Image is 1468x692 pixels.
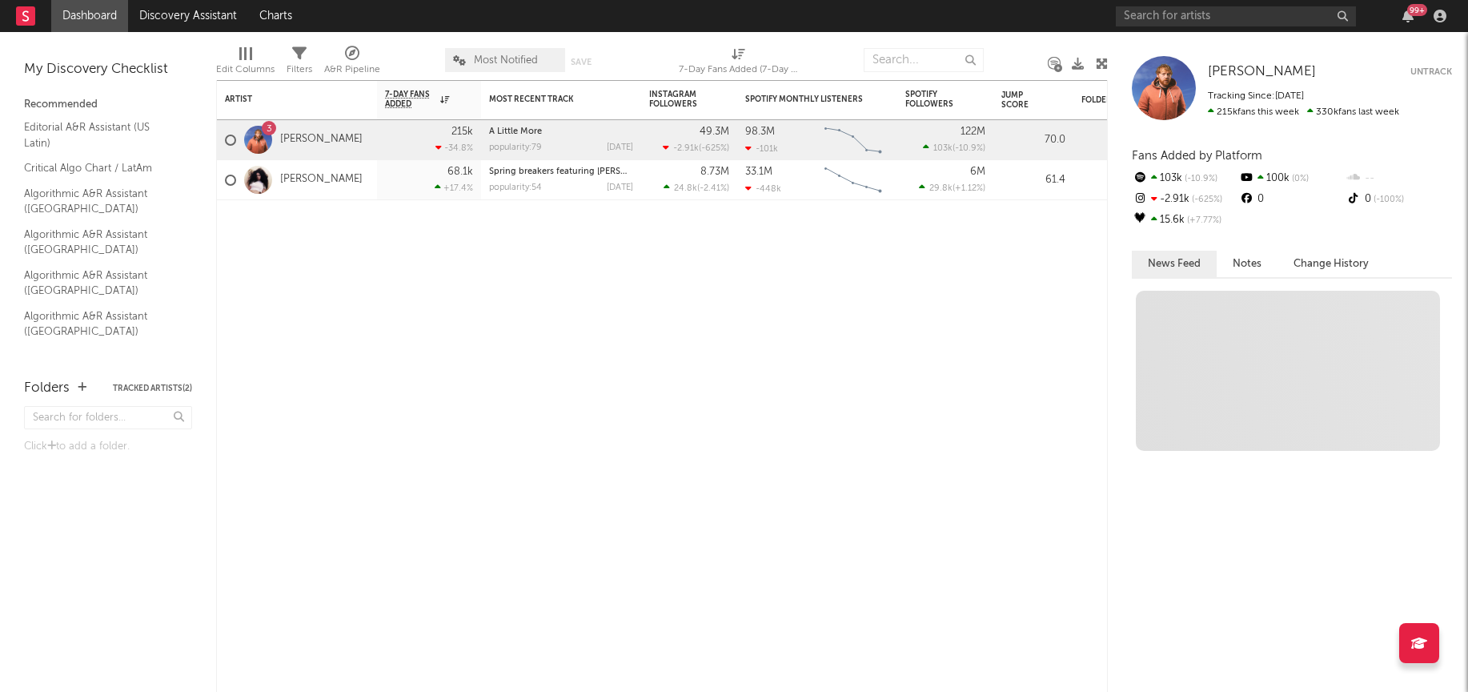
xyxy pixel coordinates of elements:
[1402,10,1414,22] button: 99+
[571,58,592,66] button: Save
[673,144,699,153] span: -2.91k
[24,60,192,79] div: My Discovery Checklist
[1208,64,1316,80] a: [PERSON_NAME]
[1132,210,1238,231] div: 15.6k
[287,40,312,86] div: Filters
[607,183,633,192] div: [DATE]
[489,127,542,136] a: A Little More
[700,184,727,193] span: -2.41 %
[447,167,473,177] div: 68.1k
[489,143,542,152] div: popularity: 79
[1132,251,1217,277] button: News Feed
[919,183,985,193] div: ( )
[745,127,775,137] div: 98.3M
[435,183,473,193] div: +17.4 %
[489,95,609,104] div: Most Recent Track
[1208,107,1299,117] span: 215k fans this week
[1081,95,1201,105] div: Folders
[1238,189,1345,210] div: 0
[1116,6,1356,26] input: Search for artists
[679,40,799,86] div: 7-Day Fans Added (7-Day Fans Added)
[817,120,889,160] svg: Chart title
[287,60,312,79] div: Filters
[24,437,192,457] div: Click to add a folder.
[24,185,176,218] a: Algorithmic A&R Assistant ([GEOGRAPHIC_DATA])
[1208,91,1304,101] span: Tracking Since: [DATE]
[929,184,953,193] span: 29.8k
[1132,189,1238,210] div: -2.91k
[674,184,697,193] span: 24.8k
[970,167,985,177] div: 6M
[864,48,984,72] input: Search...
[324,60,380,79] div: A&R Pipeline
[955,184,983,193] span: +1.12 %
[817,160,889,200] svg: Chart title
[649,90,705,109] div: Instagram Followers
[905,90,961,109] div: Spotify Followers
[1407,4,1427,16] div: 99 +
[280,173,363,187] a: [PERSON_NAME]
[385,90,436,109] span: 7-Day Fans Added
[113,384,192,392] button: Tracked Artists(2)
[1217,251,1277,277] button: Notes
[1182,175,1217,183] span: -10.9 %
[216,40,275,86] div: Edit Columns
[1290,175,1309,183] span: 0 %
[933,144,953,153] span: 103k
[1001,171,1065,190] div: 61.4
[745,183,781,194] div: -448k
[664,183,729,193] div: ( )
[923,143,985,153] div: ( )
[451,127,473,137] div: 215k
[216,60,275,79] div: Edit Columns
[1001,91,1041,110] div: Jump Score
[1238,168,1345,189] div: 100k
[24,159,176,177] a: Critical Algo Chart / LatAm
[1346,168,1452,189] div: --
[745,143,778,154] div: -101k
[1132,168,1238,189] div: 103k
[700,167,729,177] div: 8.73M
[1371,195,1404,204] span: -100 %
[24,95,192,115] div: Recommended
[955,144,983,153] span: -10.9 %
[324,40,380,86] div: A&R Pipeline
[745,95,865,104] div: Spotify Monthly Listeners
[24,308,176,340] a: Algorithmic A&R Assistant ([GEOGRAPHIC_DATA])
[679,60,799,79] div: 7-Day Fans Added (7-Day Fans Added)
[961,127,985,137] div: 122M
[435,143,473,153] div: -34.8 %
[225,95,345,104] div: Artist
[1410,64,1452,80] button: Untrack
[24,379,70,398] div: Folders
[489,127,633,136] div: A Little More
[489,167,633,176] div: Spring breakers featuring kesha
[1001,131,1065,150] div: 70.0
[489,167,667,176] a: Spring breakers featuring [PERSON_NAME]
[1185,216,1221,225] span: +7.77 %
[700,127,729,137] div: 49.3M
[24,267,176,300] a: Algorithmic A&R Assistant ([GEOGRAPHIC_DATA])
[1208,65,1316,78] span: [PERSON_NAME]
[607,143,633,152] div: [DATE]
[1189,195,1222,204] span: -625 %
[24,226,176,259] a: Algorithmic A&R Assistant ([GEOGRAPHIC_DATA])
[24,406,192,429] input: Search for folders...
[474,55,538,66] span: Most Notified
[24,348,176,381] a: Algorithmic A&R Assistant ([GEOGRAPHIC_DATA])
[1132,150,1262,162] span: Fans Added by Platform
[280,133,363,147] a: [PERSON_NAME]
[745,167,772,177] div: 33.1M
[1277,251,1385,277] button: Change History
[701,144,727,153] span: -625 %
[489,183,542,192] div: popularity: 54
[24,119,176,151] a: Editorial A&R Assistant (US Latin)
[663,143,729,153] div: ( )
[1346,189,1452,210] div: 0
[1208,107,1399,117] span: 330k fans last week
